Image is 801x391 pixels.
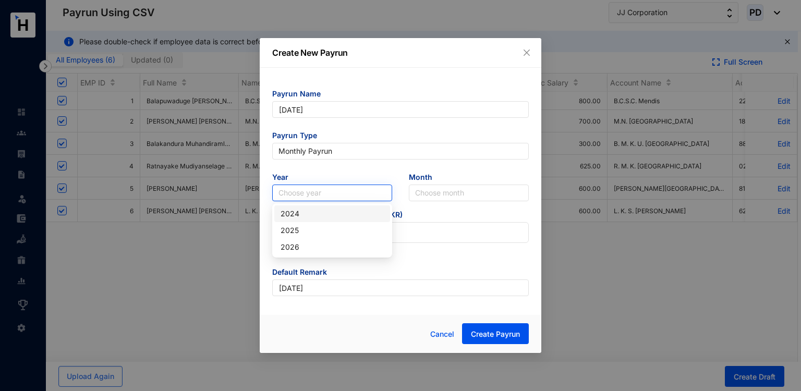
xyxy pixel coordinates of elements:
div: 2026 [281,241,384,253]
span: Year [272,172,392,185]
div: 2025 [274,222,390,239]
button: Cancel [422,324,462,345]
div: 2025 [281,225,384,236]
span: Default Remark [272,267,529,279]
span: Create Payrun [471,329,520,339]
button: Close [521,47,532,58]
div: 2024 [281,208,384,219]
span: Cancel [430,328,454,340]
span: Current Exchange Rate (USD to LKR) [272,210,529,222]
span: Payrun Name [272,89,529,101]
div: 2026 [274,239,390,255]
input: Eg: Salary November [272,279,529,296]
input: Current Exchange Rate [273,223,528,243]
input: Eg: November Payrun [272,101,529,118]
span: Payrun Type [272,130,529,143]
span: Monthly Payrun [278,143,523,159]
span: Month [409,172,529,185]
p: Create New Payrun [272,46,529,59]
button: Create Payrun [462,323,529,344]
span: close [523,48,531,57]
div: 2024 [274,205,390,222]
